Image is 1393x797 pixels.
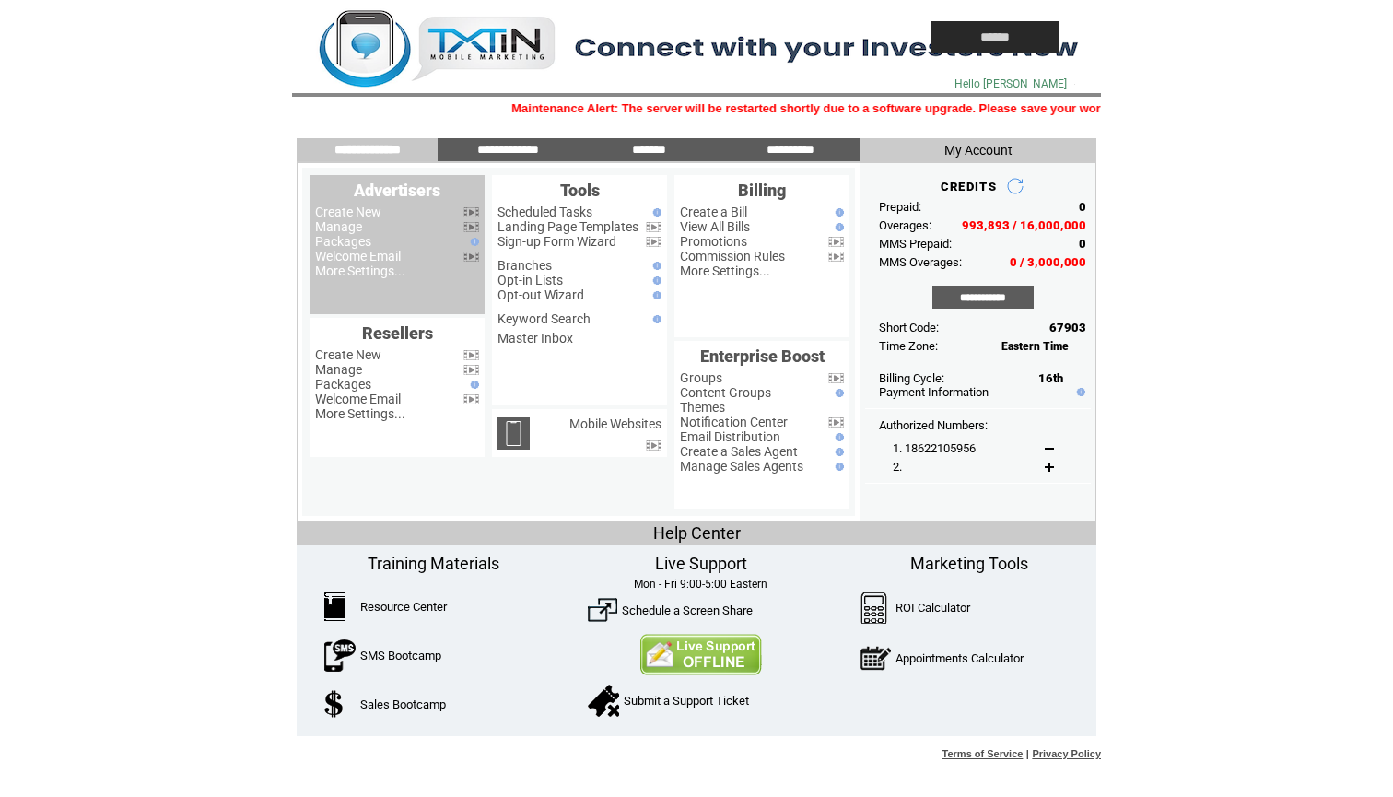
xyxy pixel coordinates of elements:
[653,523,741,543] span: Help Center
[315,234,371,249] a: Packages
[354,181,440,200] span: Advertisers
[360,649,441,662] a: SMS Bootcamp
[879,218,931,232] span: Overages:
[497,219,638,234] a: Landing Page Templates
[879,339,938,353] span: Time Zone:
[649,276,661,285] img: help.gif
[634,578,767,591] span: Mon - Fri 9:00-5:00 Eastern
[569,416,661,431] a: Mobile Websites
[942,748,1024,759] a: Terms of Service
[895,601,970,615] a: ROI Calculator
[828,252,844,262] img: video.png
[828,373,844,383] img: video.png
[497,205,592,219] a: Scheduled Tasks
[360,600,447,614] a: Resource Center
[646,222,661,232] img: video.png
[466,238,479,246] img: help.gif
[828,237,844,247] img: video.png
[560,181,600,200] span: Tools
[895,651,1024,665] a: Appointments Calculator
[893,441,976,455] span: 1. 18622105956
[497,331,573,346] a: Master Inbox
[831,463,844,471] img: help.gif
[954,77,1067,90] span: Hello [PERSON_NAME]
[368,554,499,573] span: Training Materials
[497,287,584,302] a: Opt-out Wizard
[315,249,401,264] a: Welcome Email
[315,219,362,234] a: Manage
[680,370,722,385] a: Groups
[463,350,479,360] img: video.png
[893,460,902,474] span: 2.
[860,592,888,624] img: Calculator.png
[879,255,962,269] span: MMS Overages:
[463,394,479,404] img: video.png
[649,262,661,270] img: help.gif
[649,315,661,323] img: help.gif
[1049,321,1086,334] span: 67903
[315,264,405,278] a: More Settings...
[1010,255,1086,269] span: 0 / 3,000,000
[1032,748,1101,759] a: Privacy Policy
[315,392,401,406] a: Welcome Email
[497,311,591,326] a: Keyword Search
[588,685,619,717] img: SupportTicket.png
[680,385,771,400] a: Content Groups
[497,258,552,273] a: Branches
[680,415,788,429] a: Notification Center
[315,406,405,421] a: More Settings...
[1079,237,1086,251] span: 0
[649,291,661,299] img: help.gif
[910,554,1028,573] span: Marketing Tools
[624,694,749,708] a: Submit a Support Ticket
[680,429,780,444] a: Email Distribution
[646,440,661,451] img: video.png
[860,642,891,674] img: AppointmentCalc.png
[362,323,433,343] span: Resellers
[588,595,617,625] img: ScreenShare.png
[831,389,844,397] img: help.gif
[463,365,479,375] img: video.png
[738,181,786,200] span: Billing
[680,444,798,459] a: Create a Sales Agent
[680,249,785,264] a: Commission Rules
[1001,340,1069,353] span: Eastern Time
[324,592,345,621] img: ResourceCenter.png
[1038,371,1063,385] span: 16th
[680,219,750,234] a: View All Bills
[941,180,997,193] span: CREDITS
[315,377,371,392] a: Packages
[879,200,921,214] span: Prepaid:
[944,143,1013,158] span: My Account
[292,101,1101,115] marquee: Maintenance Alert: The server will be restarted shortly due to a software upgrade. Please save yo...
[700,346,825,366] span: Enterprise Boost
[324,690,345,718] img: SalesBootcamp.png
[831,448,844,456] img: help.gif
[680,205,747,219] a: Create a Bill
[680,234,747,249] a: Promotions
[639,634,762,675] img: Contact Us
[315,362,362,377] a: Manage
[466,381,479,389] img: help.gif
[497,273,563,287] a: Opt-in Lists
[1072,388,1085,396] img: help.gif
[879,418,988,432] span: Authorized Numbers:
[463,252,479,262] img: video.png
[1079,200,1086,214] span: 0
[497,234,616,249] a: Sign-up Form Wizard
[879,321,939,334] span: Short Code:
[879,385,989,399] a: Payment Information
[315,347,381,362] a: Create New
[622,604,753,617] a: Schedule a Screen Share
[831,223,844,231] img: help.gif
[324,639,356,672] img: SMSBootcamp.png
[649,208,661,217] img: help.gif
[680,400,725,415] a: Themes
[828,417,844,428] img: video.png
[315,205,381,219] a: Create New
[831,208,844,217] img: help.gif
[680,459,803,474] a: Manage Sales Agents
[463,222,479,232] img: video.png
[1026,748,1029,759] span: |
[646,237,661,247] img: video.png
